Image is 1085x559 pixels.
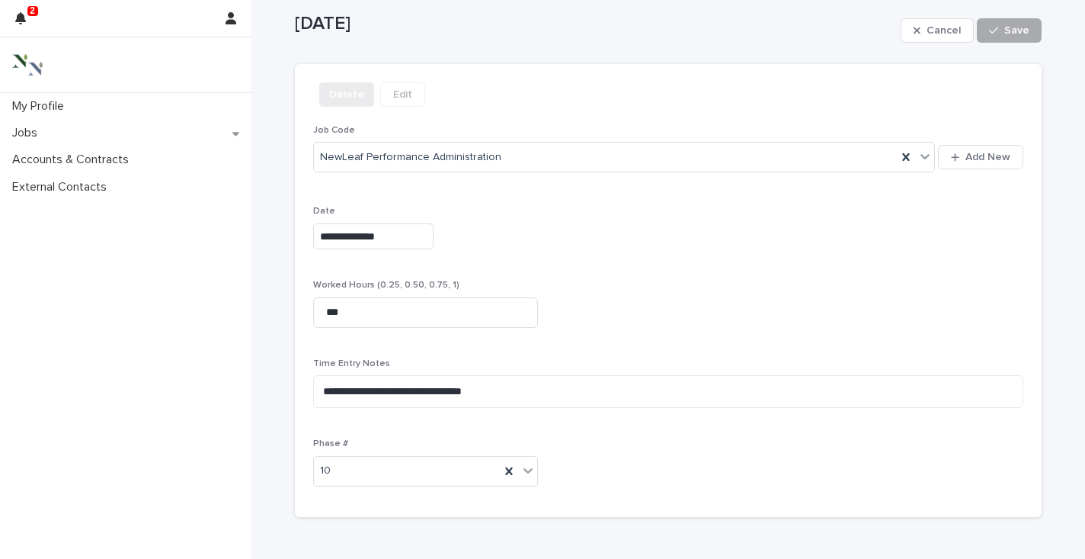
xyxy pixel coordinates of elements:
button: Edit [380,82,425,107]
p: My Profile [6,99,76,114]
span: Edit [393,87,412,102]
p: Jobs [6,126,50,140]
span: NewLeaf Performance Administration [320,149,501,165]
img: 3bAFpBnQQY6ys9Fa9hsD [12,50,43,80]
span: 10 [320,463,331,479]
button: Cancel [901,18,974,43]
span: Delete [329,87,364,102]
span: Add New [965,152,1010,162]
p: [DATE] [295,13,895,35]
span: Job Code [313,126,355,135]
span: Date [313,207,335,216]
p: External Contacts [6,180,119,194]
span: Worked Hours (0.25, 0.50, 0.75, 1) [313,281,459,290]
button: Save [977,18,1042,43]
p: Accounts & Contracts [6,153,141,167]
span: Phase # [313,439,348,448]
p: 2 [30,5,35,16]
div: 2 [15,9,35,37]
button: Delete [319,82,374,107]
span: Save [1004,25,1029,36]
button: Add New [938,145,1023,169]
span: Time Entry Notes [313,359,390,368]
span: Cancel [927,25,961,36]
